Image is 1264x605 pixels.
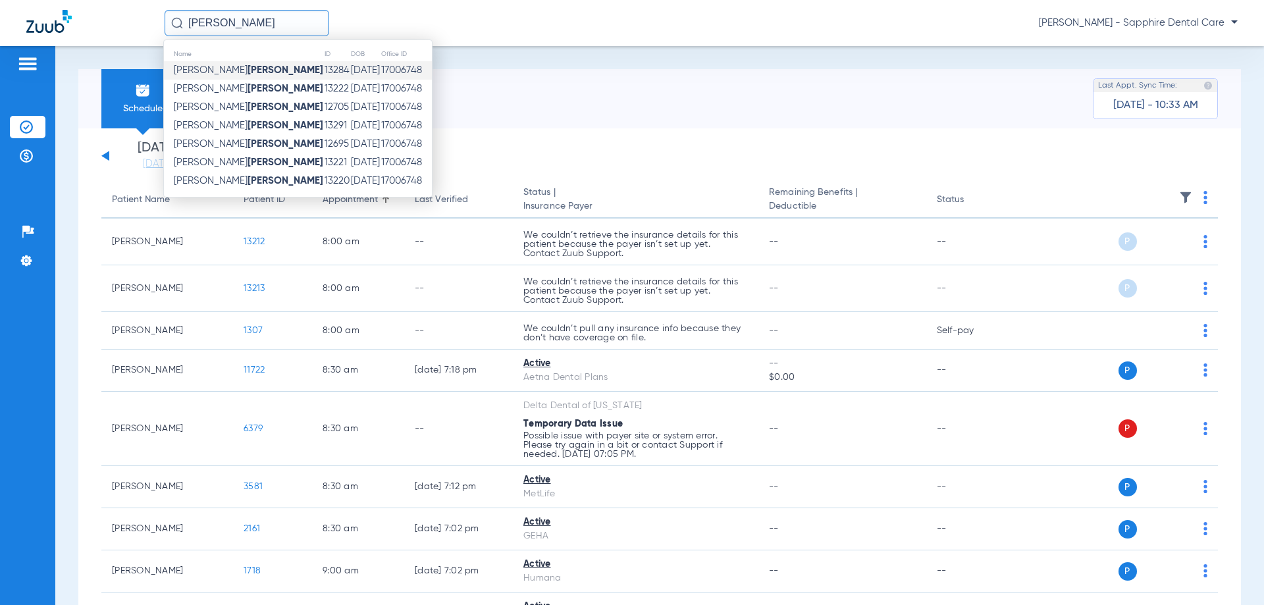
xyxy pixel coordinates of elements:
[926,550,1015,592] td: --
[513,182,758,219] th: Status |
[350,47,381,61] th: DOB
[523,473,748,487] div: Active
[1119,520,1137,539] span: P
[248,102,323,112] strong: [PERSON_NAME]
[1039,16,1238,30] span: [PERSON_NAME] - Sapphire Dental Care
[248,65,323,75] strong: [PERSON_NAME]
[111,102,174,115] span: Schedule
[174,139,323,149] span: [PERSON_NAME]
[118,157,197,171] a: [DATE]
[523,529,748,543] div: GEHA
[1119,478,1137,496] span: P
[112,193,170,207] div: Patient Name
[101,392,233,466] td: [PERSON_NAME]
[1203,324,1207,337] img: group-dot-blue.svg
[381,61,432,80] td: 17006748
[523,431,748,459] p: Possible issue with payer site or system error. Please try again in a bit or contact Support if n...
[101,466,233,508] td: [PERSON_NAME]
[244,524,260,533] span: 2161
[312,350,404,392] td: 8:30 AM
[381,153,432,172] td: 17006748
[171,17,183,29] img: Search Icon
[523,487,748,501] div: MetLife
[1098,79,1177,92] span: Last Appt. Sync Time:
[101,350,233,392] td: [PERSON_NAME]
[926,312,1015,350] td: Self-pay
[415,193,468,207] div: Last Verified
[523,419,623,429] span: Temporary Data Issue
[101,265,233,312] td: [PERSON_NAME]
[769,284,779,293] span: --
[523,277,748,305] p: We couldn’t retrieve the insurance details for this patient because the payer isn’t set up yet. C...
[381,47,432,61] th: Office ID
[324,117,350,135] td: 13291
[769,237,779,246] span: --
[926,392,1015,466] td: --
[112,193,223,207] div: Patient Name
[350,61,381,80] td: [DATE]
[769,357,915,371] span: --
[324,172,350,190] td: 13220
[769,482,779,491] span: --
[1203,191,1207,204] img: group-dot-blue.svg
[350,135,381,153] td: [DATE]
[244,566,261,575] span: 1718
[769,566,779,575] span: --
[165,10,329,36] input: Search for patients
[324,135,350,153] td: 12695
[758,182,926,219] th: Remaining Benefits |
[118,142,197,171] li: [DATE]
[1203,235,1207,248] img: group-dot-blue.svg
[248,157,323,167] strong: [PERSON_NAME]
[174,176,323,186] span: [PERSON_NAME]
[381,98,432,117] td: 17006748
[26,10,72,33] img: Zuub Logo
[350,80,381,98] td: [DATE]
[248,139,323,149] strong: [PERSON_NAME]
[312,508,404,550] td: 8:30 AM
[404,350,513,392] td: [DATE] 7:18 PM
[404,312,513,350] td: --
[769,326,779,335] span: --
[323,193,378,207] div: Appointment
[404,265,513,312] td: --
[135,82,151,98] img: Schedule
[769,199,915,213] span: Deductible
[926,466,1015,508] td: --
[312,312,404,350] td: 8:00 AM
[1113,99,1198,112] span: [DATE] - 10:33 AM
[523,357,748,371] div: Active
[926,265,1015,312] td: --
[404,508,513,550] td: [DATE] 7:02 PM
[404,550,513,592] td: [DATE] 7:02 PM
[1203,522,1207,535] img: group-dot-blue.svg
[101,312,233,350] td: [PERSON_NAME]
[415,193,502,207] div: Last Verified
[174,65,323,75] span: [PERSON_NAME]
[174,120,323,130] span: [PERSON_NAME]
[1203,282,1207,295] img: group-dot-blue.svg
[523,558,748,571] div: Active
[926,219,1015,265] td: --
[769,424,779,433] span: --
[101,550,233,592] td: [PERSON_NAME]
[1198,542,1264,605] iframe: Chat Widget
[523,515,748,529] div: Active
[324,61,350,80] td: 13284
[248,84,323,93] strong: [PERSON_NAME]
[164,47,324,61] th: Name
[244,193,302,207] div: Patient ID
[244,193,285,207] div: Patient ID
[381,80,432,98] td: 17006748
[244,424,263,433] span: 6379
[174,102,323,112] span: [PERSON_NAME]
[523,230,748,258] p: We couldn’t retrieve the insurance details for this patient because the payer isn’t set up yet. C...
[312,466,404,508] td: 8:30 AM
[312,392,404,466] td: 8:30 AM
[1203,363,1207,377] img: group-dot-blue.svg
[1119,232,1137,251] span: P
[244,365,265,375] span: 11722
[1203,422,1207,435] img: group-dot-blue.svg
[523,199,748,213] span: Insurance Payer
